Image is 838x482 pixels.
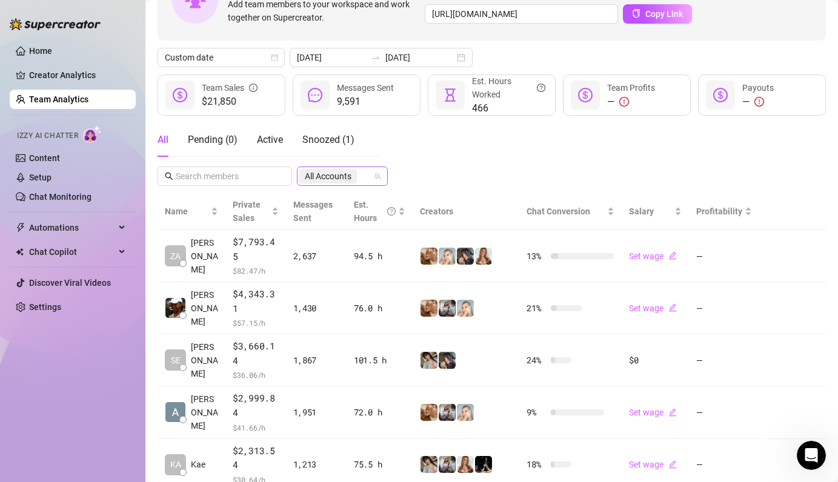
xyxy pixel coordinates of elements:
[629,354,681,367] div: $0
[754,97,764,107] span: exclamation-circle
[797,441,826,470] iframe: Intercom live chat
[607,94,655,109] div: —
[165,205,208,218] span: Name
[629,460,677,469] a: Set wageedit
[354,406,405,419] div: 72.0 h
[475,248,492,265] img: Roux
[689,282,759,334] td: —
[632,9,640,18] span: copy
[29,242,115,262] span: Chat Copilot
[29,278,111,288] a: Discover Viral Videos
[293,302,339,315] div: 1,430
[16,248,24,256] img: Chat Copilot
[176,170,275,183] input: Search members
[173,88,187,102] span: dollar-circle
[98,367,133,377] span: chatters
[8,32,234,56] input: Search for help
[81,371,161,419] button: Messages
[191,340,218,380] span: [PERSON_NAME]
[696,206,742,216] span: Profitability
[12,354,92,364] span: Fans Copilot (CRM)
[233,421,279,434] span: $ 41.66 /h
[171,249,207,259] span: be more
[668,408,677,417] span: edit
[297,51,366,64] input: Start date
[668,460,677,469] span: edit
[385,51,454,64] input: End date
[233,287,279,315] span: $4,343.31
[29,46,52,56] a: Home
[527,206,590,216] span: Chat Conversion
[121,144,156,153] span: chatters
[233,369,279,381] span: $ 36.06 /h
[12,144,214,166] span: , and account managers all in one workspace
[629,251,677,261] a: Set wageedit
[191,458,205,471] span: Kae
[457,404,474,421] img: Megan
[668,251,677,260] span: edit
[439,300,456,317] img: ANDREA
[578,88,593,102] span: dollar-circle
[12,302,36,311] span: While
[689,334,759,386] td: —
[293,458,339,471] div: 1,213
[62,209,119,219] span: performance!
[25,104,62,113] span: Chatters
[645,9,683,19] span: Copy Link
[191,288,218,328] span: [PERSON_NAME]
[527,458,546,471] span: 18 %
[337,94,394,109] span: 9,591
[742,83,774,93] span: Payouts
[472,101,545,116] span: 466
[293,200,333,223] span: Messages Sent
[29,192,91,202] a: Chat Monitoring
[106,5,139,26] h1: Help
[17,130,78,142] span: Izzy AI Chatter
[371,53,381,62] span: to
[742,94,774,109] div: —
[421,404,437,421] img: Roux️‍
[354,354,405,367] div: 101.5 h
[387,198,396,225] span: question-circle
[527,354,546,367] span: 24 %
[12,78,174,101] span: Accessing OnlyFans Accounts with the Supercreator Desktop App
[12,196,116,219] span: ... your tips and improve your
[354,302,405,315] div: 76.0 h
[233,200,261,223] span: Private Sales
[233,339,279,368] span: $3,660.14
[439,404,456,421] img: ANDREA
[12,367,98,377] span: ... between different
[374,173,381,180] span: team
[233,444,279,472] span: $2,313.54
[162,371,242,419] button: Help
[12,249,136,259] span: ... AI Chat Copilot: That helps
[457,300,474,317] img: Megan
[527,302,546,315] span: 21 %
[421,352,437,369] img: Raven
[36,302,71,311] span: chatters
[527,249,546,263] span: 13 %
[475,456,492,473] img: RavenGoesWild
[271,54,278,61] span: calendar
[29,94,88,104] a: Team Analytics
[457,248,474,265] img: Riley
[165,298,185,318] img: Ari Kirk
[158,133,168,147] div: All
[527,406,546,419] span: 9 %
[136,249,171,259] span: chatters
[12,144,121,153] span: ... your creators' account,
[257,134,283,145] span: Active
[12,131,173,140] span: Onboard your agency to Supercreator
[165,402,185,422] img: Alyssa Reuse
[421,248,437,265] img: Roux️‍
[12,276,214,299] span: Setting Roles and Permissions with the Desktop App
[629,206,654,216] span: Salary
[29,65,126,85] a: Creator Analytics
[668,303,677,312] span: edit
[443,88,457,102] span: hourglass
[302,134,354,145] span: Snoozed ( 1 )
[12,236,136,246] span: Start Here: Product Overview
[629,408,677,417] a: Set wageedit
[537,74,545,101] span: question-circle
[165,172,173,180] span: search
